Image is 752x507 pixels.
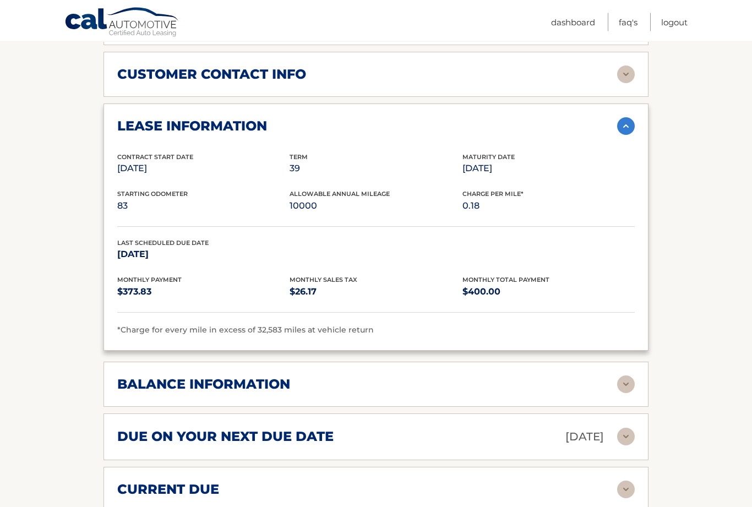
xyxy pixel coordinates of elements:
[290,190,390,198] span: Allowable Annual Mileage
[117,161,290,177] p: [DATE]
[64,7,180,39] a: Cal Automotive
[117,285,290,300] p: $373.83
[551,13,595,31] a: Dashboard
[290,285,462,300] p: $26.17
[661,13,688,31] a: Logout
[117,325,374,335] span: *Charge for every mile in excess of 32,583 miles at vehicle return
[117,276,182,284] span: Monthly Payment
[617,66,635,84] img: accordion-rest.svg
[565,428,604,447] p: [DATE]
[117,67,306,83] h2: customer contact info
[117,429,334,445] h2: due on your next due date
[117,482,219,498] h2: current due
[619,13,637,31] a: FAQ's
[462,154,515,161] span: Maturity Date
[117,247,290,263] p: [DATE]
[617,481,635,499] img: accordion-rest.svg
[290,276,357,284] span: Monthly Sales Tax
[290,154,308,161] span: Term
[117,154,193,161] span: Contract Start Date
[117,118,267,135] h2: lease information
[117,190,188,198] span: Starting Odometer
[117,377,290,393] h2: balance information
[290,199,462,214] p: 10000
[290,161,462,177] p: 39
[462,161,635,177] p: [DATE]
[462,285,635,300] p: $400.00
[462,190,524,198] span: Charge Per Mile*
[617,376,635,394] img: accordion-rest.svg
[617,118,635,135] img: accordion-active.svg
[462,276,549,284] span: Monthly Total Payment
[117,199,290,214] p: 83
[462,199,635,214] p: 0.18
[617,428,635,446] img: accordion-rest.svg
[117,239,209,247] span: Last Scheduled Due Date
